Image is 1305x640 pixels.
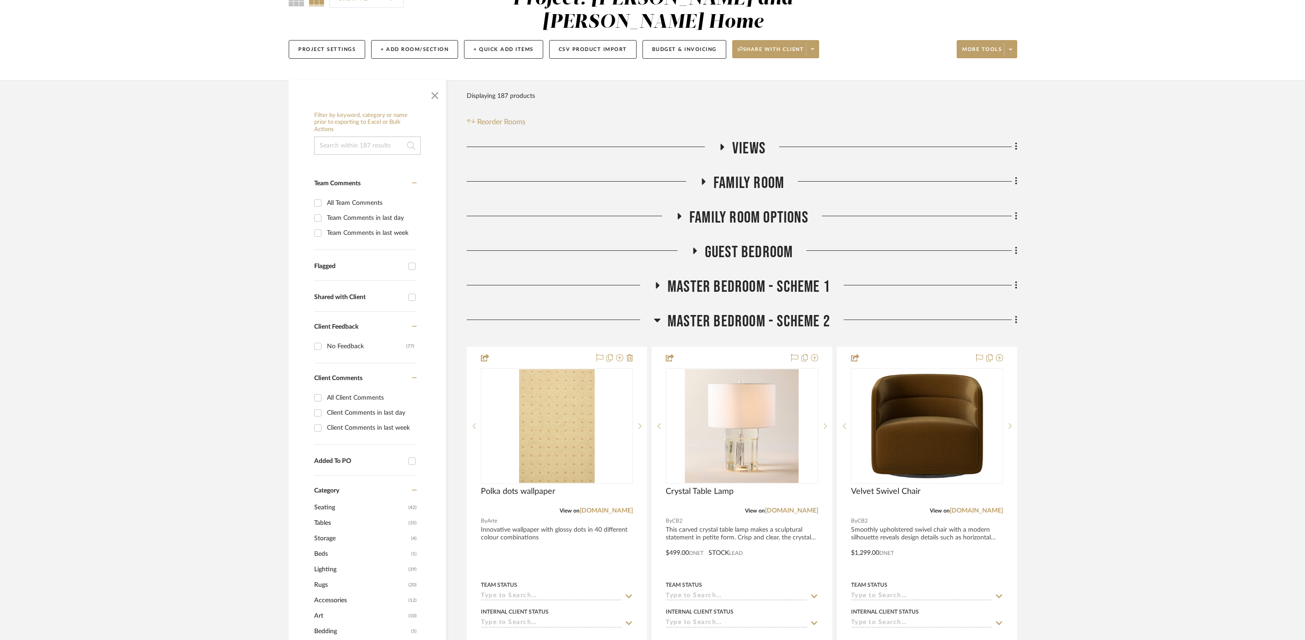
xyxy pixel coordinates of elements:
div: Team Comments in last week [327,226,414,240]
span: Master Bedroom - Scheme 2 [668,312,830,331]
span: Views [732,139,765,158]
div: Flagged [314,263,404,270]
span: (39) [408,562,417,577]
span: View on [745,508,765,513]
span: Rugs [314,577,406,593]
img: Polka dots wallpaper [519,369,595,483]
button: Close [426,85,444,103]
input: Type to Search… [666,619,807,628]
span: Velvet Swivel Chair [851,487,921,497]
span: Arte [487,517,497,525]
div: Internal Client Status [481,608,549,616]
button: More tools [957,40,1017,58]
input: Type to Search… [851,592,992,601]
span: More tools [962,46,1002,60]
div: All Client Comments [327,391,414,405]
img: Crystal Table Lamp [685,369,799,483]
input: Type to Search… [851,619,992,628]
div: Team Status [481,581,517,589]
h6: Filter by keyword, category or name prior to exporting to Excel or Bulk Actions [314,112,421,133]
span: Polka dots wallpaper [481,487,556,497]
button: Share with client [732,40,820,58]
div: Client Comments in last week [327,421,414,435]
input: Type to Search… [481,592,622,601]
span: By [666,517,672,525]
span: Crystal Table Lamp [666,487,734,497]
a: [DOMAIN_NAME] [765,508,818,514]
span: (20) [408,578,417,592]
img: Velvet Swivel Chair [870,369,984,483]
span: Guest Bedroom [705,243,793,262]
span: Client Feedback [314,324,358,330]
span: Share with client [738,46,804,60]
span: CB2 [857,517,868,525]
div: Displaying 187 products [467,87,535,105]
span: (12) [408,593,417,608]
a: [DOMAIN_NAME] [580,508,633,514]
div: Internal Client Status [851,608,919,616]
button: Project Settings [289,40,365,59]
span: Client Comments [314,375,362,381]
div: Internal Client Status [666,608,734,616]
div: (77) [406,339,414,354]
span: Lighting [314,562,406,577]
div: All Team Comments [327,196,414,210]
button: CSV Product Import [549,40,637,59]
span: Art [314,608,406,624]
span: (42) [408,500,417,515]
span: Master Bedroom - Scheme 1 [668,277,830,297]
span: By [851,517,857,525]
div: Team Status [851,581,887,589]
button: Reorder Rooms [467,117,525,127]
div: Added To PO [314,457,404,465]
span: Beds [314,546,409,562]
a: [DOMAIN_NAME] [950,508,1003,514]
div: Team Comments in last day [327,211,414,225]
div: Client Comments in last day [327,406,414,420]
div: Shared with Client [314,294,404,301]
span: Storage [314,531,409,546]
span: CB2 [672,517,683,525]
span: (35) [408,516,417,530]
span: (4) [411,531,417,546]
input: Search within 187 results [314,137,421,155]
div: No Feedback [327,339,406,354]
span: Bedding [314,624,409,639]
button: + Quick Add Items [464,40,543,59]
span: Accessories [314,593,406,608]
input: Type to Search… [481,619,622,628]
input: Type to Search… [666,592,807,601]
span: Family Room Options [689,208,808,228]
span: Team Comments [314,180,361,187]
span: View on [930,508,950,513]
span: Tables [314,515,406,531]
div: Team Status [666,581,702,589]
span: Seating [314,500,406,515]
span: (10) [408,609,417,623]
button: Budget & Invoicing [642,40,726,59]
span: (1) [411,547,417,561]
span: (5) [411,624,417,639]
span: Category [314,487,339,495]
span: By [481,517,487,525]
button: + Add Room/Section [371,40,458,59]
span: Reorder Rooms [477,117,525,127]
span: Family Room [714,173,784,193]
span: View on [560,508,580,513]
